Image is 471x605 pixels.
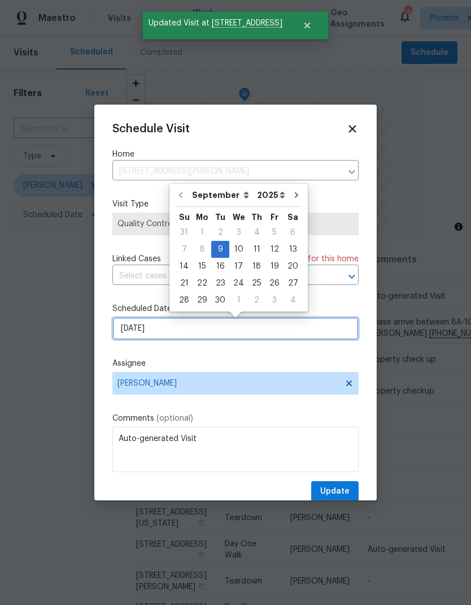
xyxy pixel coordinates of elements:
[193,241,211,257] div: 8
[287,213,298,221] abbr: Saturday
[284,241,302,258] div: Sat Sep 13 2025
[265,275,284,291] div: 26
[265,275,284,292] div: Fri Sep 26 2025
[211,258,229,275] div: Tue Sep 16 2025
[175,241,193,257] div: 7
[289,14,326,37] button: Close
[112,358,359,369] label: Assignee
[271,213,278,221] abbr: Friday
[175,292,193,308] div: 28
[193,224,211,241] div: Mon Sep 01 2025
[265,224,284,241] div: Fri Sep 05 2025
[175,224,193,240] div: 31
[265,241,284,257] div: 12
[211,258,229,274] div: 16
[265,292,284,309] div: Fri Oct 03 2025
[112,198,359,210] label: Visit Type
[229,292,248,309] div: Wed Oct 01 2025
[229,292,248,308] div: 1
[311,481,359,502] button: Update
[175,275,193,291] div: 21
[211,292,229,308] div: 30
[248,292,265,308] div: 2
[284,258,302,274] div: 20
[284,275,302,292] div: Sat Sep 27 2025
[193,275,211,292] div: Mon Sep 22 2025
[112,123,190,135] span: Schedule Visit
[193,292,211,309] div: Mon Sep 29 2025
[265,224,284,240] div: 5
[193,224,211,240] div: 1
[172,184,189,206] button: Go to previous month
[346,123,359,135] span: Close
[248,275,265,291] div: 25
[211,275,229,292] div: Tue Sep 23 2025
[288,184,305,206] button: Go to next month
[211,292,229,309] div: Tue Sep 30 2025
[211,224,229,241] div: Tue Sep 02 2025
[251,213,262,221] abbr: Thursday
[229,241,248,258] div: Wed Sep 10 2025
[265,241,284,258] div: Fri Sep 12 2025
[211,275,229,291] div: 23
[112,303,359,314] label: Scheduled Date
[265,258,284,275] div: Fri Sep 19 2025
[112,267,327,285] input: Select cases
[265,258,284,274] div: 19
[248,275,265,292] div: Thu Sep 25 2025
[112,413,359,424] label: Comments
[248,241,265,258] div: Thu Sep 11 2025
[248,292,265,309] div: Thu Oct 02 2025
[189,187,254,204] select: Month
[112,427,359,472] textarea: Auto-generated Visit
[156,414,193,422] span: (optional)
[229,275,248,292] div: Wed Sep 24 2025
[175,292,193,309] div: Sun Sep 28 2025
[175,224,193,241] div: Sun Aug 31 2025
[229,224,248,241] div: Wed Sep 03 2025
[284,292,302,308] div: 4
[284,275,302,291] div: 27
[193,241,211,258] div: Mon Sep 08 2025
[211,224,229,240] div: 2
[320,485,350,499] span: Update
[248,258,265,274] div: 18
[193,292,211,308] div: 29
[248,241,265,257] div: 11
[179,213,190,221] abbr: Sunday
[112,163,342,180] input: Enter in an address
[248,258,265,275] div: Thu Sep 18 2025
[142,11,289,35] span: Updated Visit at
[193,275,211,291] div: 22
[284,224,302,241] div: Sat Sep 06 2025
[211,241,229,258] div: Tue Sep 09 2025
[233,213,245,221] abbr: Wednesday
[248,224,265,241] div: Thu Sep 04 2025
[215,213,225,221] abbr: Tuesday
[254,187,288,204] select: Year
[344,269,360,284] button: Open
[229,241,248,257] div: 10
[193,258,211,274] div: 15
[229,258,248,274] div: 17
[112,253,161,265] span: Linked Cases
[112,149,359,160] label: Home
[265,292,284,308] div: 3
[284,258,302,275] div: Sat Sep 20 2025
[196,213,208,221] abbr: Monday
[248,224,265,240] div: 4
[117,218,354,230] span: Quality Control
[211,241,229,257] div: 9
[284,224,302,240] div: 6
[193,258,211,275] div: Mon Sep 15 2025
[175,275,193,292] div: Sun Sep 21 2025
[229,258,248,275] div: Wed Sep 17 2025
[117,379,339,388] span: [PERSON_NAME]
[229,224,248,240] div: 3
[284,292,302,309] div: Sat Oct 04 2025
[229,275,248,291] div: 24
[284,241,302,257] div: 13
[175,258,193,275] div: Sun Sep 14 2025
[112,317,359,340] input: M/D/YYYY
[175,258,193,274] div: 14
